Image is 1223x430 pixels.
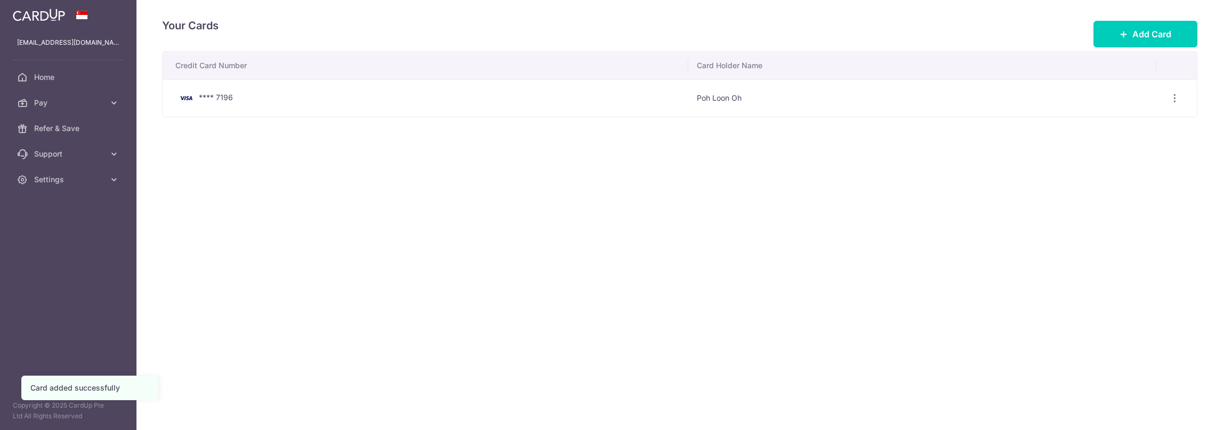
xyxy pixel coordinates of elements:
[688,52,1156,79] th: Card Holder Name
[162,17,219,34] h4: Your Cards
[34,149,104,159] span: Support
[30,383,149,393] div: Card added successfully
[1093,21,1197,47] button: Add Card
[1132,28,1171,40] span: Add Card
[688,79,1156,117] td: Poh Loon Oh
[34,174,104,185] span: Settings
[34,98,104,108] span: Pay
[34,123,104,134] span: Refer & Save
[13,9,65,21] img: CardUp
[17,37,119,48] p: [EMAIL_ADDRESS][DOMAIN_NAME]
[34,72,104,83] span: Home
[175,92,197,104] img: Bank Card
[1155,398,1212,425] iframe: Opens a widget where you can find more information
[163,52,688,79] th: Credit Card Number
